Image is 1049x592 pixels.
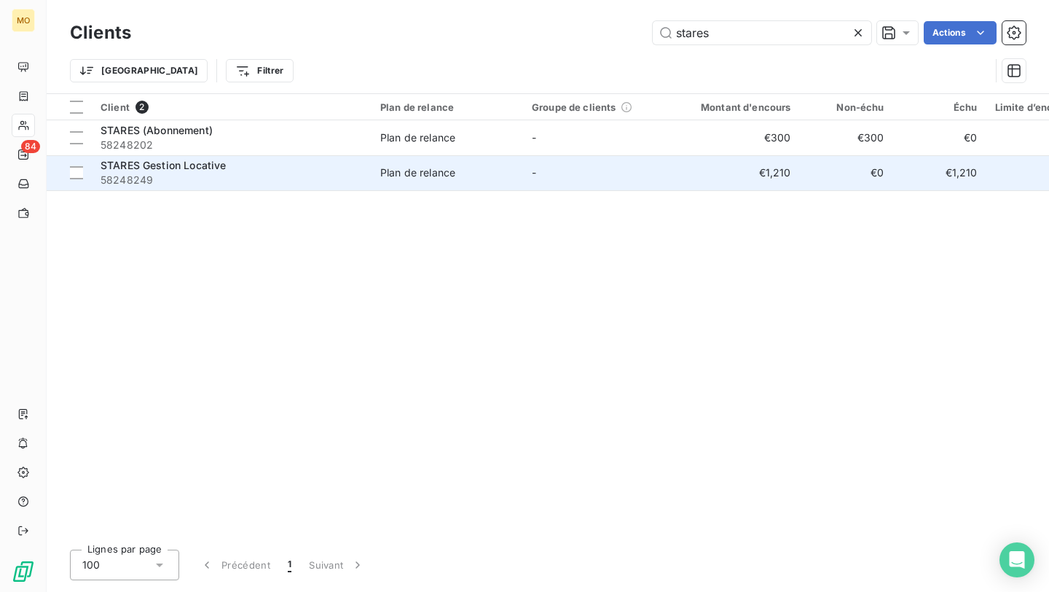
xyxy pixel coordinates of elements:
span: Groupe de clients [532,101,616,113]
td: €300 [800,120,893,155]
button: Suivant [300,550,374,580]
span: STARES (Abonnement) [101,124,213,136]
input: Rechercher [653,21,871,44]
button: Filtrer [226,59,293,82]
button: Précédent [191,550,279,580]
span: 58248202 [101,138,363,152]
td: €300 [675,120,800,155]
span: - [532,166,536,179]
div: Plan de relance [380,101,514,113]
span: 84 [21,140,40,153]
span: STARES Gestion Locative [101,159,226,171]
td: €0 [800,155,893,190]
div: Plan de relance [380,131,455,145]
span: - [532,131,536,144]
span: 2 [135,101,149,114]
div: Échu [902,101,978,113]
div: MO [12,9,35,32]
div: Open Intercom Messenger [999,542,1034,577]
span: 100 [82,558,100,572]
div: Montant d'encours [683,101,791,113]
button: 1 [279,550,300,580]
h3: Clients [70,20,131,46]
td: €1,210 [893,155,986,190]
span: 1 [288,558,291,572]
td: €0 [893,120,986,155]
img: Logo LeanPay [12,560,35,583]
div: Non-échu [809,101,884,113]
span: 58248249 [101,173,363,187]
button: Actions [924,21,997,44]
span: Client [101,101,130,113]
button: [GEOGRAPHIC_DATA] [70,59,208,82]
td: €1,210 [675,155,800,190]
div: Plan de relance [380,165,455,180]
